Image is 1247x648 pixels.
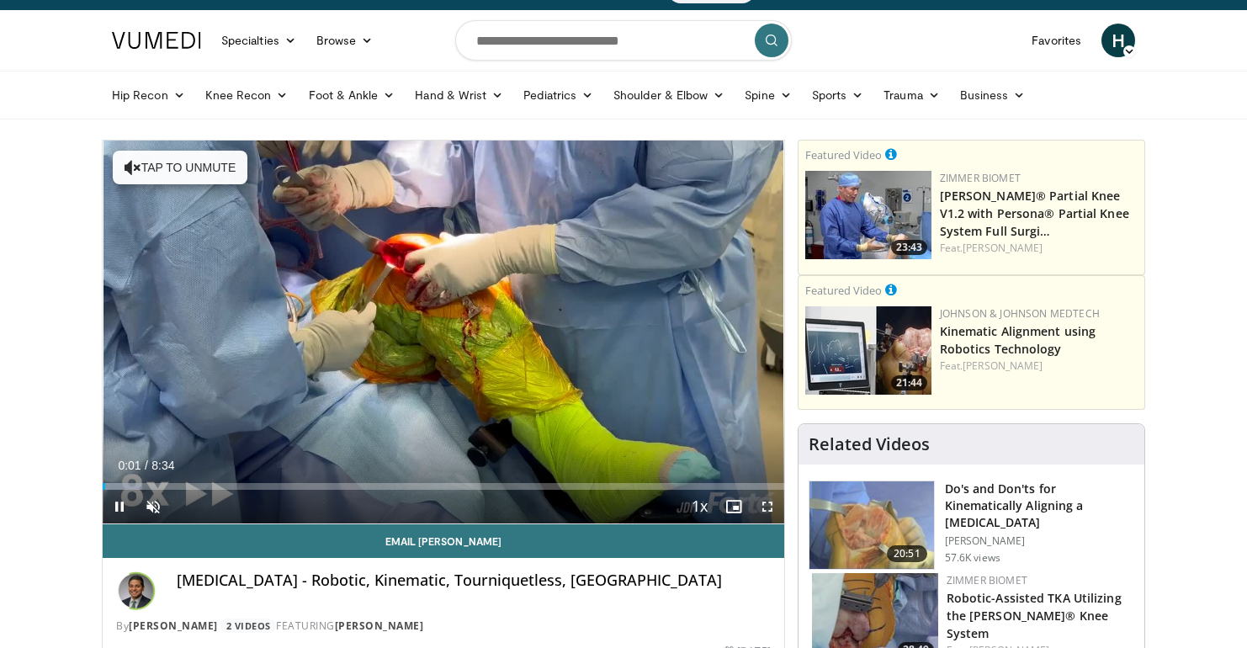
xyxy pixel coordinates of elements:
button: Playback Rate [683,490,717,523]
small: Featured Video [805,147,882,162]
a: Trauma [873,78,950,112]
a: Sports [802,78,874,112]
a: Kinematic Alignment using Robotics Technology [940,323,1096,357]
button: Tap to unmute [113,151,247,184]
img: VuMedi Logo [112,32,201,49]
a: Hip Recon [102,78,195,112]
img: 99b1778f-d2b2-419a-8659-7269f4b428ba.150x105_q85_crop-smart_upscale.jpg [805,171,931,259]
a: 20:51 Do's and Don'ts for Kinematically Aligning a [MEDICAL_DATA] [PERSON_NAME] 57.6K views [809,481,1134,570]
a: [PERSON_NAME] [963,359,1043,373]
div: Feat. [940,241,1138,256]
img: 85482610-0380-4aae-aa4a-4a9be0c1a4f1.150x105_q85_crop-smart_upscale.jpg [805,306,931,395]
a: 2 Videos [220,619,276,633]
a: Knee Recon [195,78,299,112]
a: Shoulder & Elbow [603,78,735,112]
h4: [MEDICAL_DATA] - Robotic, Kinematic, Tourniquetless, [GEOGRAPHIC_DATA] [177,571,771,590]
h3: Do's and Don'ts for Kinematically Aligning a [MEDICAL_DATA] [945,481,1134,531]
a: 23:43 [805,171,931,259]
div: Feat. [940,359,1138,374]
a: Email [PERSON_NAME] [103,524,784,558]
a: Foot & Ankle [299,78,406,112]
a: Johnson & Johnson MedTech [940,306,1100,321]
button: Unmute [136,490,170,523]
button: Fullscreen [751,490,784,523]
img: Avatar [116,571,157,612]
a: [PERSON_NAME]® Partial Knee V1.2 with Persona® Partial Knee System Full Surgi… [940,188,1129,239]
a: Robotic-Assisted TKA Utilizing the [PERSON_NAME]® Knee System [947,590,1122,641]
a: H [1101,24,1135,57]
a: Zimmer Biomet [940,171,1021,185]
a: Spine [735,78,801,112]
h4: Related Videos [809,434,930,454]
a: 21:44 [805,306,931,395]
a: Hand & Wrist [405,78,513,112]
button: Enable picture-in-picture mode [717,490,751,523]
a: Browse [306,24,384,57]
a: [PERSON_NAME] [335,619,424,633]
input: Search topics, interventions [455,20,792,61]
a: [PERSON_NAME] [963,241,1043,255]
a: Favorites [1021,24,1091,57]
img: howell_knee_1.png.150x105_q85_crop-smart_upscale.jpg [809,481,934,569]
a: Zimmer Biomet [947,573,1027,587]
small: Featured Video [805,283,882,298]
button: Pause [103,490,136,523]
span: 20:51 [887,545,927,562]
span: 23:43 [891,240,927,255]
video-js: Video Player [103,141,784,524]
span: 0:01 [118,459,141,472]
span: 8:34 [151,459,174,472]
a: Business [950,78,1036,112]
div: Progress Bar [103,483,784,490]
p: 57.6K views [945,551,1000,565]
a: Pediatrics [513,78,603,112]
a: [PERSON_NAME] [129,619,218,633]
p: [PERSON_NAME] [945,534,1134,548]
a: Specialties [211,24,306,57]
span: / [145,459,148,472]
span: 21:44 [891,375,927,390]
div: By FEATURING [116,619,771,634]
